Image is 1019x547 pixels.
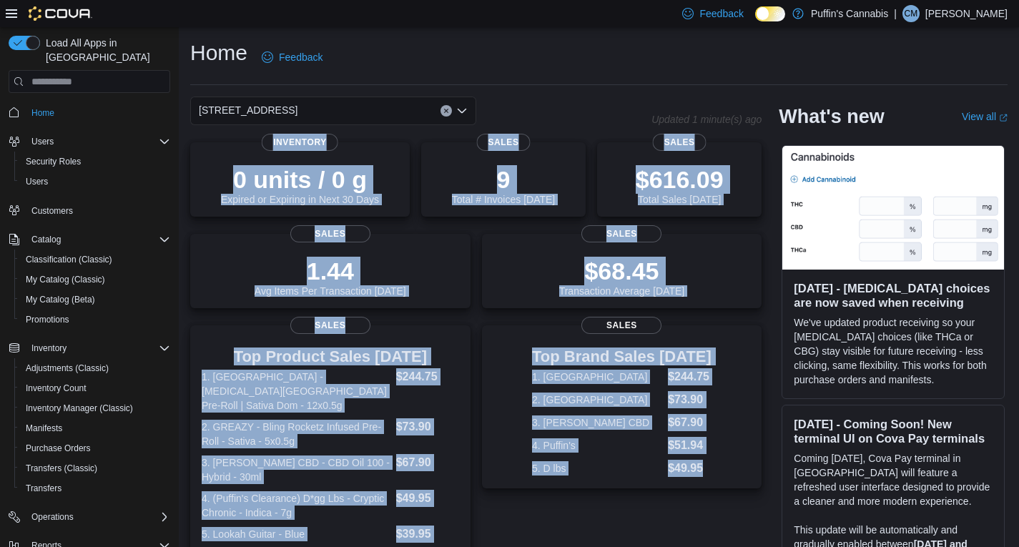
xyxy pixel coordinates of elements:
a: My Catalog (Classic) [20,271,111,288]
a: Customers [26,202,79,220]
button: Users [26,133,59,150]
span: Adjustments (Classic) [26,363,109,374]
dt: 4. Puffin's [532,438,662,453]
a: Inventory Count [20,380,92,397]
a: Users [20,173,54,190]
p: 1.44 [255,257,406,285]
a: Security Roles [20,153,87,170]
div: Curtis Muir [902,5,920,22]
span: Customers [26,202,170,220]
h3: Top Brand Sales [DATE] [532,348,712,365]
span: Security Roles [26,156,81,167]
a: Adjustments (Classic) [20,360,114,377]
p: 9 [452,165,555,194]
span: Promotions [20,311,170,328]
span: Inventory [31,343,67,354]
button: Adjustments (Classic) [14,358,176,378]
a: Inventory Manager (Classic) [20,400,139,417]
button: Purchase Orders [14,438,176,458]
dt: 2. GREAZY - Bling Rocketz Infused Pre-Roll - Sativa - 5x0.5g [202,420,390,448]
button: Catalog [3,230,176,250]
button: Inventory [26,340,72,357]
p: [PERSON_NAME] [925,5,1008,22]
span: Inventory Count [26,383,87,394]
span: Promotions [26,314,69,325]
button: Home [3,102,176,122]
button: Promotions [14,310,176,330]
p: $616.09 [636,165,724,194]
a: Transfers [20,480,67,497]
span: Inventory [26,340,170,357]
dt: 4. (Puffin's Clearance) D*gg Lbs - Cryptic Chronic - Indica - 7g [202,491,390,520]
dd: $73.90 [396,418,459,435]
span: Customers [31,205,73,217]
button: Transfers [14,478,176,498]
span: My Catalog (Beta) [26,294,95,305]
button: Users [3,132,176,152]
input: Dark Mode [755,6,785,21]
button: Open list of options [456,105,468,117]
p: 0 units / 0 g [221,165,379,194]
div: Avg Items Per Transaction [DATE] [255,257,406,297]
span: Users [26,133,170,150]
span: CM [905,5,918,22]
button: Catalog [26,231,67,248]
h2: What's new [779,105,884,128]
button: Inventory [3,338,176,358]
span: Home [31,107,54,119]
span: Feedback [279,50,323,64]
button: Classification (Classic) [14,250,176,270]
h3: [DATE] - Coming Soon! New terminal UI on Cova Pay terminals [794,417,993,445]
span: Catalog [31,234,61,245]
span: Transfers [26,483,61,494]
span: Sales [653,134,707,151]
div: Expired or Expiring in Next 30 Days [221,165,379,205]
span: Users [26,176,48,187]
dt: 1. [GEOGRAPHIC_DATA] [532,370,662,384]
dd: $67.90 [668,414,712,431]
span: My Catalog (Classic) [20,271,170,288]
a: My Catalog (Beta) [20,291,101,308]
span: Sales [581,225,661,242]
span: Load All Apps in [GEOGRAPHIC_DATA] [40,36,170,64]
p: Puffin's Cannabis [811,5,888,22]
span: Inventory Count [20,380,170,397]
span: Purchase Orders [20,440,170,457]
button: Customers [3,200,176,221]
div: Transaction Average [DATE] [559,257,685,297]
dd: $244.75 [396,368,459,385]
span: [STREET_ADDRESS] [199,102,297,119]
span: Sales [290,317,370,334]
span: Feedback [699,6,743,21]
p: We've updated product receiving so your [MEDICAL_DATA] choices (like THCa or CBG) stay visible fo... [794,315,993,387]
span: Classification (Classic) [26,254,112,265]
dd: $73.90 [668,391,712,408]
img: Cova [29,6,92,21]
a: Feedback [256,43,328,72]
a: View allExternal link [962,111,1008,122]
dd: $67.90 [396,454,459,471]
h3: Top Product Sales [DATE] [202,348,459,365]
span: Operations [26,508,170,526]
span: Sales [477,134,531,151]
dd: $244.75 [668,368,712,385]
h3: [DATE] - [MEDICAL_DATA] choices are now saved when receiving [794,281,993,310]
a: Transfers (Classic) [20,460,103,477]
span: Inventory [262,134,338,151]
span: Users [31,136,54,147]
span: Transfers [20,480,170,497]
span: Adjustments (Classic) [20,360,170,377]
div: Total # Invoices [DATE] [452,165,555,205]
dt: 2. [GEOGRAPHIC_DATA] [532,393,662,407]
h1: Home [190,39,247,67]
button: Inventory Count [14,378,176,398]
span: My Catalog (Classic) [26,274,105,285]
span: My Catalog (Beta) [20,291,170,308]
span: Classification (Classic) [20,251,170,268]
button: My Catalog (Classic) [14,270,176,290]
span: Catalog [26,231,170,248]
a: Classification (Classic) [20,251,118,268]
button: Users [14,172,176,192]
button: Clear input [440,105,452,117]
dd: $49.95 [396,490,459,507]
